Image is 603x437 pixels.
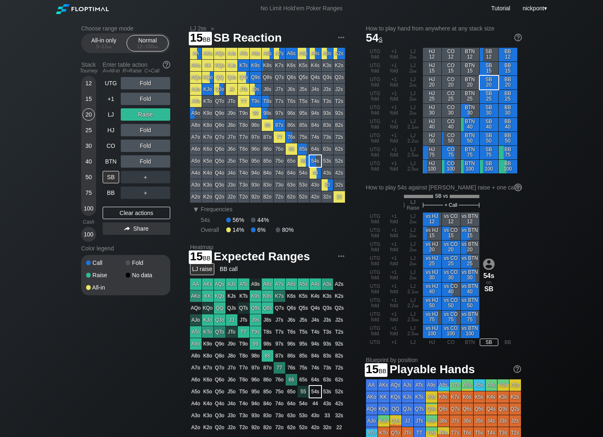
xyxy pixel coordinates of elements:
div: K9s [250,60,261,71]
div: 20 [82,108,95,121]
div: A3o [190,179,202,191]
div: Q6o [214,143,225,155]
div: 55 [298,155,309,167]
div: 12 [82,77,95,89]
div: HJ 12 [423,48,441,61]
div: J3s [321,84,333,95]
div: Tourney [78,68,99,74]
div: T4s [310,96,321,107]
div: Q9o [214,107,225,119]
div: AKs [202,48,214,59]
span: bb [414,166,419,172]
div: Q5s [298,72,309,83]
div: BTN 40 [461,118,479,131]
div: 99 [250,107,261,119]
div: SB 25 [480,90,498,103]
div: BTN [103,155,119,168]
div: 73o [274,179,285,191]
div: 97s [274,107,285,119]
div: 43o [310,179,321,191]
div: LJ 2 [404,90,422,103]
div: Call [86,260,126,266]
div: Q4s [310,72,321,83]
div: BTN 75 [461,146,479,159]
div: SB 50 [480,132,498,145]
div: 83s [321,119,333,131]
div: +1 fold [385,132,404,145]
div: T5s [298,96,309,107]
div: JTs [238,84,249,95]
div: AQo [190,72,202,83]
div: Q6s [286,72,297,83]
span: 15 [189,32,212,45]
div: Q7s [274,72,285,83]
div: T8o [238,119,249,131]
div: No data [126,272,165,278]
div: UTG fold [366,76,385,89]
div: +1 fold [385,48,404,61]
div: BTN 20 [461,76,479,89]
div: CO 75 [442,146,460,159]
span: bb [414,138,419,144]
div: J5s [298,84,309,95]
span: bb [201,25,206,32]
span: 54 [366,31,383,44]
div: 96s [286,107,297,119]
div: +1 fold [385,146,404,159]
div: K3s [321,60,333,71]
div: 92s [333,107,345,119]
div: Q3o [214,179,225,191]
div: J7s [274,84,285,95]
div: BB 15 [499,62,517,75]
div: TT [238,96,249,107]
div: UTG fold [366,146,385,159]
div: T9s [250,96,261,107]
div: K3o [202,179,214,191]
div: J9o [226,107,237,119]
div: 84o [262,167,273,179]
div: +1 fold [385,90,404,103]
div: 76o [274,143,285,155]
span: » [206,25,218,32]
div: A6o [190,143,202,155]
div: 82s [333,119,345,131]
div: AKo [190,60,202,71]
div: KK [202,60,214,71]
div: A4s [310,48,321,59]
div: Q9s [250,72,261,83]
div: 54o [298,167,309,179]
div: BTN 100 [461,160,479,173]
div: K8s [262,60,273,71]
div: Fold [121,124,170,136]
div: QQ [214,72,225,83]
div: HJ 25 [423,90,441,103]
img: ellipsis.fd386fe8.svg [337,252,346,261]
div: SB 40 [480,118,498,131]
div: J8o [226,119,237,131]
div: J2s [333,84,345,95]
div: 63o [286,179,297,191]
div: HJ 30 [423,104,441,117]
div: 87s [274,119,285,131]
div: A7s [274,48,285,59]
div: CO 100 [442,160,460,173]
div: UTG fold [366,118,385,131]
div: 86s [286,119,297,131]
div: LJ 2 [404,76,422,89]
div: 62s [333,143,345,155]
div: Q8o [214,119,225,131]
img: help.32db89a4.svg [514,33,523,42]
div: HJ 20 [423,76,441,89]
div: A8o [190,119,202,131]
div: Fold [121,140,170,152]
span: bb [412,96,417,102]
div: AA [190,48,202,59]
span: bb [414,152,419,158]
div: LJ 2.5 [404,160,422,173]
div: 66 [286,143,297,155]
div: A=All-in R=Raise C=Call [103,68,170,74]
div: 75s [298,131,309,143]
div: All-in [86,285,126,290]
div: K5s [298,60,309,71]
div: Q4o [214,167,225,179]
